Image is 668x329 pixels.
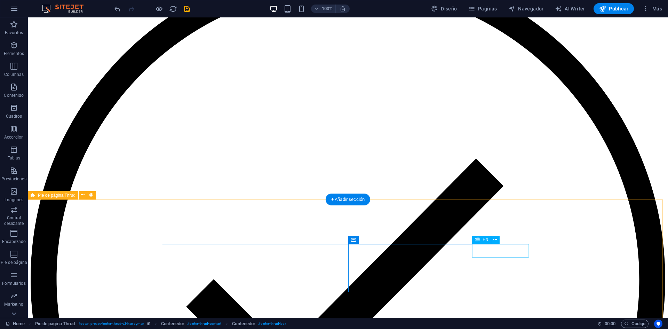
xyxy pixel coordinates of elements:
[654,320,662,328] button: Usercentrics
[599,5,629,12] span: Publicar
[321,5,333,13] h6: 100%
[4,93,24,98] p: Contenido
[35,320,75,328] span: Haz clic para seleccionar y doble clic para editar
[428,3,460,14] div: Diseño (Ctrl+Alt+Y)
[6,113,22,119] p: Cuadros
[8,155,21,161] p: Tablas
[38,193,75,197] span: Pie de página Thrud
[552,3,588,14] button: AI Writer
[6,320,25,328] a: Haz clic para cancelar la selección y doble clic para abrir páginas
[2,281,25,286] p: Formularios
[169,5,177,13] button: reload
[594,3,634,14] button: Publicar
[642,5,662,12] span: Más
[311,5,336,13] button: 100%
[4,134,24,140] p: Accordion
[506,3,547,14] button: Navegador
[5,197,23,203] p: Imágenes
[258,320,286,328] span: . footer-thrud-box
[639,3,665,14] button: Más
[624,320,645,328] span: Código
[187,320,221,328] span: . footer-thrud-content
[1,176,26,182] p: Prestaciones
[183,5,191,13] i: Guardar (Ctrl+S)
[5,30,23,36] p: Favoritos
[431,5,457,12] span: Diseño
[4,72,24,77] p: Columnas
[113,5,121,13] i: Deshacer: Editar cabecera (Ctrl+Z)
[610,321,611,326] span: :
[340,6,346,12] i: Al redimensionar, ajustar el nivel de zoom automáticamente para ajustarse al dispositivo elegido.
[468,5,497,12] span: Páginas
[183,5,191,13] button: save
[35,320,286,328] nav: breadcrumb
[326,194,370,205] div: + Añadir sección
[113,5,121,13] button: undo
[2,239,26,244] p: Encabezado
[605,320,615,328] span: 00 00
[555,5,585,12] span: AI Writer
[147,322,150,326] i: Este elemento es un preajuste personalizable
[621,320,649,328] button: Código
[155,5,163,13] button: Haz clic para salir del modo de previsualización y seguir editando
[1,260,27,265] p: Pie de página
[466,3,500,14] button: Páginas
[40,5,92,13] img: Editor Logo
[161,320,184,328] span: Haz clic para seleccionar y doble clic para editar
[78,320,144,328] span: . footer .preset-footer-thrud-v3-handyman
[4,301,23,307] p: Marketing
[428,3,460,14] button: Diseño
[597,320,616,328] h6: Tiempo de la sesión
[4,51,24,56] p: Elementos
[508,5,544,12] span: Navegador
[232,320,255,328] span: Haz clic para seleccionar y doble clic para editar
[483,238,488,242] span: H3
